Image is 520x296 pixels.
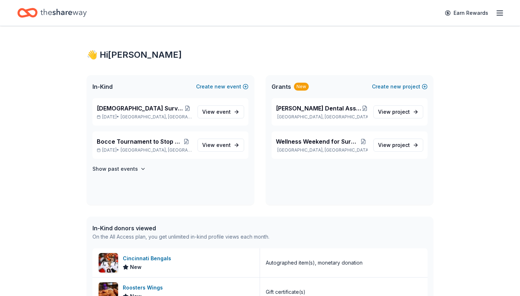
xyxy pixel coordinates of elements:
[97,104,183,113] span: [DEMOGRAPHIC_DATA] Survivor Wellness Retreat
[266,258,363,267] div: Autographed item(s), monetary donation
[92,165,138,173] h4: Show past events
[99,253,118,273] img: Image for Cincinnati Bengals
[390,82,401,91] span: new
[198,105,244,118] a: View event
[123,254,174,263] div: Cincinnati Bengals
[276,147,368,153] p: [GEOGRAPHIC_DATA], [GEOGRAPHIC_DATA]
[92,165,146,173] button: Show past events
[276,114,368,120] p: [GEOGRAPHIC_DATA], [GEOGRAPHIC_DATA]
[294,83,309,91] div: New
[276,104,362,113] span: [PERSON_NAME] Dental Assistance Program for Survivors of Human Trafficking
[373,105,423,118] a: View project
[276,137,359,146] span: Wellness Weekend for Survivors of Trafficking
[202,141,231,149] span: View
[378,108,410,116] span: View
[130,263,142,271] span: New
[121,147,192,153] span: [GEOGRAPHIC_DATA], [GEOGRAPHIC_DATA]
[216,109,231,115] span: event
[92,232,269,241] div: On the All Access plan, you get unlimited in-kind profile views each month.
[214,82,225,91] span: new
[97,137,181,146] span: Bocce Tournament to Stop Trafficking
[392,142,410,148] span: project
[92,224,269,232] div: In-Kind donors viewed
[121,114,192,120] span: [GEOGRAPHIC_DATA], [GEOGRAPHIC_DATA]
[123,283,166,292] div: Roosters Wings
[272,82,291,91] span: Grants
[97,114,192,120] p: [DATE] •
[198,139,244,152] a: View event
[87,49,433,61] div: 👋 Hi [PERSON_NAME]
[441,6,493,19] a: Earn Rewards
[202,108,231,116] span: View
[92,82,113,91] span: In-Kind
[196,82,248,91] button: Createnewevent
[373,139,423,152] a: View project
[378,141,410,149] span: View
[97,147,192,153] p: [DATE] •
[372,82,428,91] button: Createnewproject
[392,109,410,115] span: project
[17,4,87,21] a: Home
[216,142,231,148] span: event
